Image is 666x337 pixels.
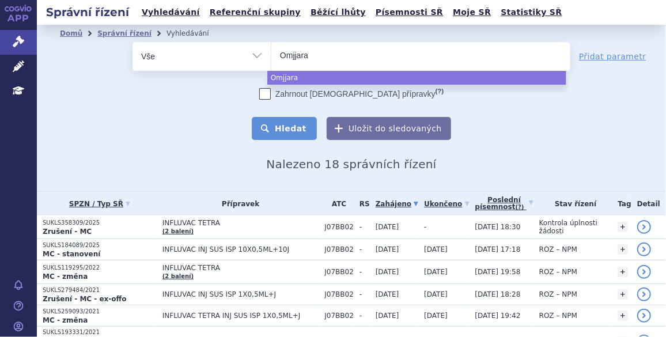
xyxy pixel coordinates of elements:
[162,273,194,279] a: (2 balení)
[539,290,577,298] span: ROZ – NPM
[424,268,448,276] span: [DATE]
[475,223,521,231] span: [DATE] 18:30
[43,228,92,236] strong: Zrušení - MC
[206,5,304,20] a: Referenční skupiny
[43,196,157,212] a: SPZN / Typ SŘ
[637,220,651,234] a: detail
[307,5,369,20] a: Běžící lhůty
[475,268,521,276] span: [DATE] 19:58
[475,290,521,298] span: [DATE] 18:28
[324,223,354,231] span: J07BB02
[162,245,319,253] span: INFLUVAC INJ SUS ISP 10X0,5ML+10J
[162,312,319,320] span: INFLUVAC TETRA INJ SUS ISP 1X0,5ML+J
[162,219,319,227] span: INFLUVAC TETRA
[533,192,612,215] th: Stav řízení
[637,243,651,256] a: detail
[166,25,224,42] li: Vyhledávání
[618,244,628,255] a: +
[43,295,127,303] strong: Zrušení - MC - ex-offo
[157,192,319,215] th: Přípravek
[43,316,88,324] strong: MC - změna
[360,290,370,298] span: -
[579,51,646,62] a: Přidat parametr
[266,157,436,171] span: Nalezeno 18 správních řízení
[138,5,203,20] a: Vyhledávání
[618,311,628,321] a: +
[424,196,469,212] a: Ukončeno
[360,312,370,320] span: -
[631,192,666,215] th: Detail
[424,290,448,298] span: [DATE]
[424,223,426,231] span: -
[424,245,448,253] span: [DATE]
[259,88,444,100] label: Zahrnout [DEMOGRAPHIC_DATA] přípravky
[618,222,628,232] a: +
[319,192,354,215] th: ATC
[43,219,157,227] p: SUKLS358309/2025
[354,192,370,215] th: RS
[612,192,631,215] th: Tag
[516,204,524,211] abbr: (?)
[267,71,566,85] li: Omjjara
[324,245,354,253] span: J07BB02
[43,308,157,316] p: SUKLS259093/2021
[449,5,494,20] a: Moje SŘ
[43,286,157,294] p: SUKLS279484/2021
[324,290,354,298] span: J07BB02
[360,268,370,276] span: -
[539,219,597,235] span: Kontrola úplnosti žádosti
[637,265,651,279] a: detail
[327,117,451,140] button: Uložit do sledovaných
[37,4,138,20] h2: Správní řízení
[539,312,577,320] span: ROZ – NPM
[43,272,88,281] strong: MC - změna
[436,88,444,95] abbr: (?)
[162,228,194,234] a: (2 balení)
[324,312,354,320] span: J07BB02
[43,328,157,336] p: SUKLS193331/2021
[424,312,448,320] span: [DATE]
[539,245,577,253] span: ROZ – NPM
[372,5,446,20] a: Písemnosti SŘ
[618,289,628,300] a: +
[252,117,317,140] button: Hledat
[618,267,628,277] a: +
[376,196,418,212] a: Zahájeno
[497,5,565,20] a: Statistiky SŘ
[360,245,370,253] span: -
[376,223,399,231] span: [DATE]
[162,264,319,272] span: INFLUVAC TETRA
[43,250,100,258] strong: MC - stanovení
[539,268,577,276] span: ROZ – NPM
[475,245,521,253] span: [DATE] 17:18
[324,268,354,276] span: J07BB02
[97,29,152,37] a: Správní řízení
[60,29,82,37] a: Domů
[162,290,319,298] span: INFLUVAC INJ SUS ISP 1X0,5ML+J
[360,223,370,231] span: -
[637,309,651,323] a: detail
[43,264,157,272] p: SUKLS119295/2022
[475,192,533,215] a: Poslednípísemnost(?)
[475,312,521,320] span: [DATE] 19:42
[43,241,157,249] p: SUKLS184089/2025
[637,287,651,301] a: detail
[376,312,399,320] span: [DATE]
[376,290,399,298] span: [DATE]
[376,245,399,253] span: [DATE]
[376,268,399,276] span: [DATE]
